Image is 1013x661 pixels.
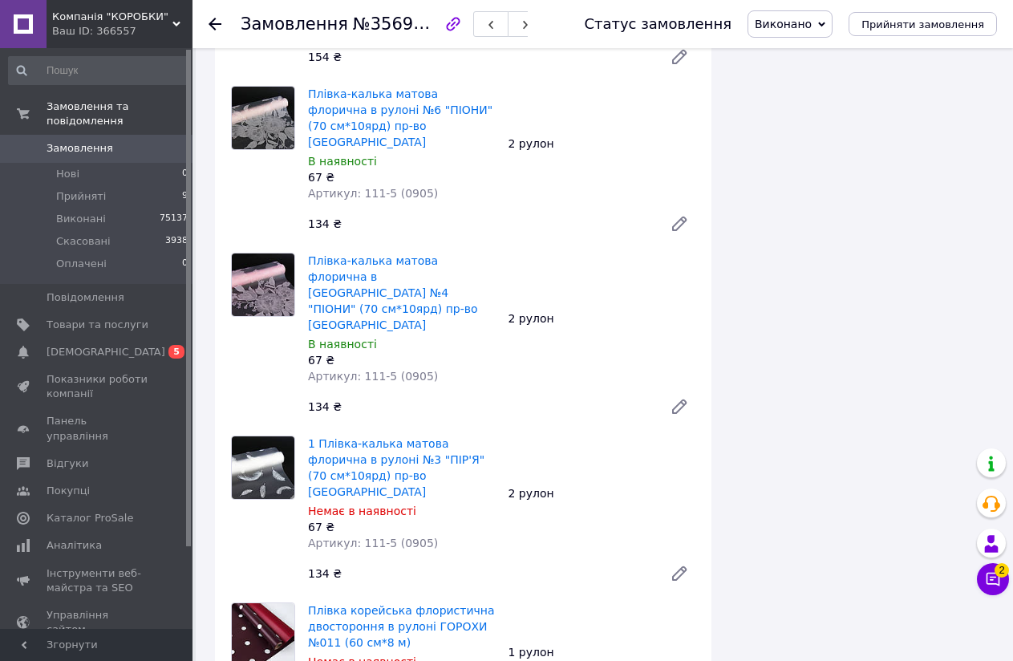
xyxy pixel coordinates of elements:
span: Виконано [755,18,812,30]
div: Статус замовлення [584,16,731,32]
a: Редагувати [663,41,695,73]
span: Прийняті [56,189,106,204]
span: Товари та послуги [47,318,148,332]
span: 5 [168,345,184,359]
button: Прийняти замовлення [849,12,997,36]
span: Компанія "КОРОБКИ" [52,10,172,24]
div: 2 рулон [502,132,703,155]
span: Прийняти замовлення [861,18,984,30]
span: 75137 [160,212,188,226]
div: Ваш ID: 366557 [52,24,192,39]
div: 67 ₴ [308,169,496,185]
img: 1 Плівка-калька матова флорична в рулоні №3 "ПІР'Я" (70 см*10ярд) пр-во Україна [232,436,294,499]
a: Редагувати [663,391,695,423]
span: 3938 [165,234,188,249]
div: 134 ₴ [302,395,657,418]
a: Редагувати [663,558,695,590]
span: Повідомлення [47,290,124,305]
div: 134 ₴ [302,213,657,235]
span: Управління сайтом [47,608,148,637]
span: Інструменти веб-майстра та SEO [47,566,148,595]
div: 134 ₴ [302,562,657,585]
span: Замовлення [47,141,113,156]
button: Чат з покупцем2 [977,563,1009,595]
a: 1 Плівка-калька матова флорична в рулоні №3 "ПІР'Я" (70 см*10ярд) пр-во [GEOGRAPHIC_DATA] [308,437,484,498]
span: Виконані [56,212,106,226]
span: Панель управління [47,414,148,443]
a: Редагувати [663,208,695,240]
span: Показники роботи компанії [47,372,148,401]
span: В наявності [308,338,377,351]
span: Аналітика [47,538,102,553]
div: 154 ₴ [302,46,657,68]
div: Повернутися назад [209,16,221,32]
span: 0 [182,167,188,181]
div: 2 рулон [502,307,703,330]
img: Плівка-калька матова флорична в рулоні №4 "ПІОНИ" (70 см*10ярд) пр-во Україна [232,253,294,316]
span: 2 [995,563,1009,578]
span: Артикул: 111-5 (0905) [308,187,438,200]
span: 0 [182,257,188,271]
div: 2 рулон [502,482,703,505]
span: В наявності [308,155,377,168]
a: Плівка-калька матова флорична в рулоні №6 "ПІОНИ" (70 см*10ярд) пр-во [GEOGRAPHIC_DATA] [308,87,492,148]
img: Плівка-калька матова флорична в рулоні №6 "ПІОНИ" (70 см*10ярд) пр-во Україна [232,87,294,149]
span: Скасовані [56,234,111,249]
span: 9 [182,189,188,204]
span: Немає в наявності [308,505,416,517]
span: Артикул: 111-5 (0905) [308,370,438,383]
span: Нові [56,167,79,181]
span: Артикул: 111-5 (0905) [308,537,438,549]
span: Каталог ProSale [47,511,133,525]
input: Пошук [8,56,189,85]
span: Покупці [47,484,90,498]
a: Плівка-калька матова флорична в [GEOGRAPHIC_DATA] №4 "ПІОНИ" (70 см*10ярд) пр-во [GEOGRAPHIC_DATA] [308,254,478,331]
div: 67 ₴ [308,519,496,535]
span: Замовлення [241,14,348,34]
span: Відгуки [47,456,88,471]
span: Оплачені [56,257,107,271]
div: 67 ₴ [308,352,496,368]
a: Плівка корейська флористична двостороння в рулоні ГОРОХИ №011 (60 см*8 м) [308,604,495,649]
span: №356901460 [353,14,467,34]
span: Замовлення та повідомлення [47,99,192,128]
span: [DEMOGRAPHIC_DATA] [47,345,165,359]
